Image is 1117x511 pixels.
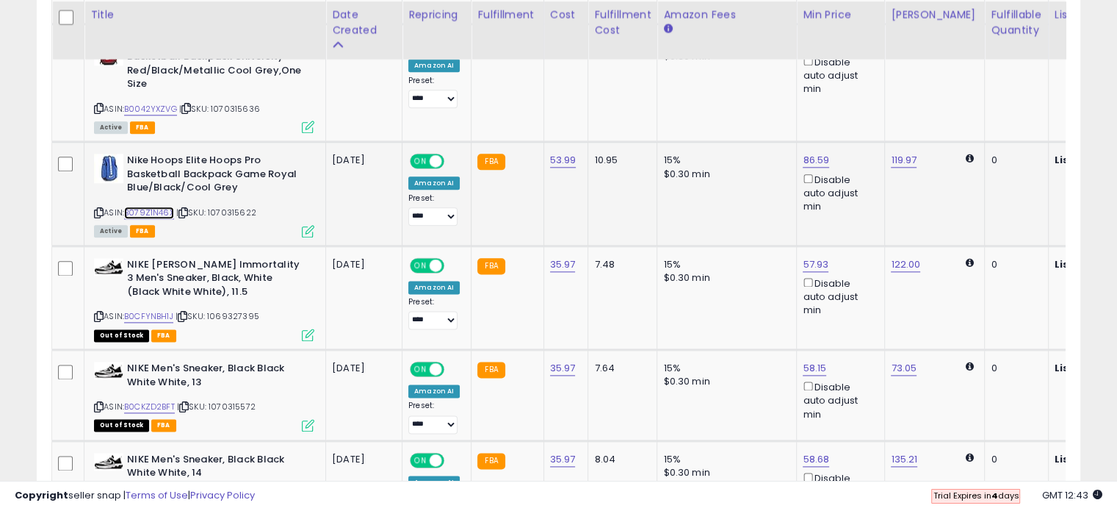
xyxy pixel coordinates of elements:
div: Amazon AI [408,59,460,72]
a: B0CFYNBH1J [124,310,173,323]
a: 58.68 [803,452,829,467]
div: [DATE] [332,154,391,167]
div: Repricing [408,7,465,23]
span: 2025-10-6 12:43 GMT [1042,488,1102,502]
span: All listings currently available for purchase on Amazon [94,225,128,237]
div: Preset: [408,193,460,226]
div: Preset: [408,401,460,434]
span: | SKU: 1069327395 [176,310,259,322]
span: All listings that are currently out of stock and unavailable for purchase on Amazon [94,419,149,432]
span: FBA [151,329,176,342]
div: Disable auto adjust min [803,54,873,96]
div: 0 [991,154,1036,167]
span: All listings currently available for purchase on Amazon [94,121,128,134]
a: 58.15 [803,361,826,376]
span: ON [411,454,430,466]
div: Disable auto adjust min [803,171,873,214]
div: Fulfillment [477,7,537,23]
div: [DATE] [332,362,391,375]
a: 53.99 [550,153,576,168]
a: 35.97 [550,361,576,376]
span: | SKU: 1070315622 [176,207,256,218]
img: 41CXHAuKgVL._SL40_.jpg [94,453,123,471]
div: [PERSON_NAME] [891,7,978,23]
div: ASIN: [94,36,314,132]
span: FBA [130,225,155,237]
small: FBA [477,154,505,170]
div: 0 [991,258,1036,271]
div: Cost [550,7,582,23]
img: 51i4zcZeUGL._SL40_.jpg [94,154,123,183]
div: $0.30 min [663,168,785,181]
div: 15% [663,453,785,466]
div: 7.48 [594,258,646,271]
b: NIKE Men's Sneaker, Black Black White White, 14 [127,453,306,484]
a: B0042YXZVG [124,103,177,115]
div: 0 [991,362,1036,375]
a: 35.97 [550,452,576,467]
div: 15% [663,258,785,271]
div: 0 [991,453,1036,466]
a: 73.05 [891,361,917,376]
div: Amazon AI [408,176,460,190]
a: 35.97 [550,257,576,272]
span: FBA [130,121,155,134]
div: ASIN: [94,362,314,430]
div: Disable auto adjust min [803,379,873,421]
a: 86.59 [803,153,829,168]
div: Fulfillment Cost [594,7,651,38]
div: Amazon AI [408,281,460,294]
a: Terms of Use [126,488,188,502]
a: 119.97 [891,153,917,168]
span: OFF [442,155,466,168]
div: ASIN: [94,154,314,235]
small: FBA [477,362,505,378]
span: OFF [442,259,466,271]
span: ON [411,259,430,271]
div: Min Price [803,7,878,23]
div: Title [90,7,319,23]
b: 4 [991,490,997,501]
div: ASIN: [94,258,314,340]
div: Amazon AI [408,385,460,398]
a: 135.21 [891,452,917,467]
b: NIKE [PERSON_NAME] Immortality 3 Men's Sneaker, Black, White (Black White White), 11.5 [127,258,306,303]
span: Trial Expires in days [933,490,1019,501]
div: 10.95 [594,154,646,167]
div: seller snap | | [15,489,255,503]
div: $0.30 min [663,375,785,388]
div: $0.30 min [663,271,785,285]
div: [DATE] [332,258,391,271]
b: Nike Hoops Elite Hoops Pro Basketball Backpack University Red/Black/Metallic Cool Grey,One Size [127,36,306,94]
div: 15% [663,362,785,375]
b: NIKE Men's Sneaker, Black Black White White, 13 [127,362,306,393]
small: FBA [477,453,505,469]
div: 7.64 [594,362,646,375]
div: Preset: [408,76,460,109]
div: Date Created [332,7,396,38]
a: B079Z1N46X [124,207,174,219]
div: 8.04 [594,453,646,466]
div: Preset: [408,297,460,330]
a: 122.00 [891,257,920,272]
div: [DATE] [332,453,391,466]
span: OFF [442,454,466,466]
span: ON [411,155,430,168]
span: | SKU: 1070315636 [179,103,260,115]
a: 57.93 [803,257,828,272]
span: ON [411,363,430,376]
img: 41CXHAuKgVL._SL40_.jpg [94,258,123,276]
div: $0.30 min [663,466,785,479]
div: Fulfillable Quantity [991,7,1041,38]
small: Amazon Fees. [663,23,672,36]
a: Privacy Policy [190,488,255,502]
small: FBA [477,258,505,274]
span: All listings that are currently out of stock and unavailable for purchase on Amazon [94,329,149,342]
div: Amazon Fees [663,7,790,23]
a: B0CKZD2BFT [124,401,175,413]
div: 15% [663,154,785,167]
b: Nike Hoops Elite Hoops Pro Basketball Backpack Game Royal Blue/Black/Cool Grey [127,154,306,199]
strong: Copyright [15,488,68,502]
span: FBA [151,419,176,432]
div: Disable auto adjust min [803,275,873,318]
